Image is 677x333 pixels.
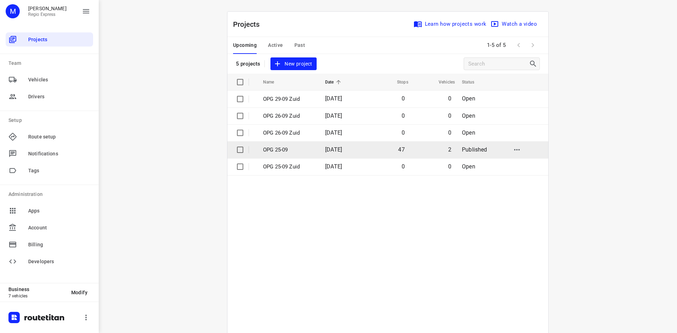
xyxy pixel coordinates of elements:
[6,254,93,269] div: Developers
[325,163,342,170] span: [DATE]
[398,146,404,153] span: 47
[263,163,315,171] p: OPG 25-09 Zuid
[484,38,509,53] span: 1-5 of 5
[28,224,90,232] span: Account
[325,129,342,136] span: [DATE]
[462,95,475,102] span: Open
[28,207,90,215] span: Apps
[462,78,483,86] span: Status
[448,95,451,102] span: 0
[468,58,529,69] input: Search projects
[294,41,305,50] span: Past
[8,286,66,292] p: Business
[28,241,90,248] span: Billing
[462,129,475,136] span: Open
[402,112,405,119] span: 0
[28,167,90,174] span: Tags
[462,112,475,119] span: Open
[6,147,93,161] div: Notifications
[325,78,343,86] span: Date
[6,238,93,252] div: Billing
[388,78,408,86] span: Stops
[28,12,67,17] p: Regio Express
[275,60,312,68] span: New project
[6,130,93,144] div: Route setup
[71,290,87,295] span: Modify
[402,163,405,170] span: 0
[263,129,315,137] p: OPG 26-09 Zuid
[6,73,93,87] div: Vehicles
[263,95,315,103] p: OPG 29-09 Zuid
[263,112,315,120] p: OPG 26-09 Zuid
[448,112,451,119] span: 0
[28,36,90,43] span: Projects
[8,191,93,198] p: Administration
[512,38,526,52] span: Previous Page
[28,150,90,158] span: Notifications
[28,133,90,141] span: Route setup
[66,286,93,299] button: Modify
[6,204,93,218] div: Apps
[28,6,67,11] p: Max Bisseling
[268,41,283,50] span: Active
[529,60,539,68] div: Search
[526,38,540,52] span: Next Page
[8,294,66,298] p: 7 vehicles
[233,41,257,50] span: Upcoming
[325,95,342,102] span: [DATE]
[28,76,90,84] span: Vehicles
[236,61,260,67] p: 5 projects
[6,164,93,178] div: Tags
[429,78,455,86] span: Vehicles
[402,95,405,102] span: 0
[448,163,451,170] span: 0
[462,146,487,153] span: Published
[6,4,20,18] div: M
[8,117,93,124] p: Setup
[6,32,93,47] div: Projects
[448,129,451,136] span: 0
[28,258,90,265] span: Developers
[402,129,405,136] span: 0
[263,78,283,86] span: Name
[325,112,342,119] span: [DATE]
[8,60,93,67] p: Team
[462,163,475,170] span: Open
[270,57,316,70] button: New project
[28,93,90,100] span: Drivers
[325,146,342,153] span: [DATE]
[6,90,93,104] div: Drivers
[6,221,93,235] div: Account
[448,146,451,153] span: 2
[233,19,266,30] p: Projects
[263,146,315,154] p: OPG 25-09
